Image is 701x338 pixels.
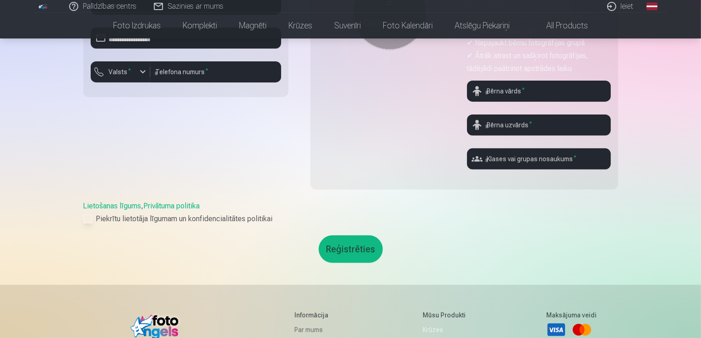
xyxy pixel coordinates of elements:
[467,49,611,75] p: ✔ Ātrāk atrast un sašķirot fotogrāfijas, tādējādi paātrinot apstrādes laiku
[372,13,444,38] a: Foto kalendāri
[423,311,471,320] h5: Mūsu produkti
[102,13,172,38] a: Foto izdrukas
[83,201,618,224] div: ,
[144,202,200,210] a: Privātuma politika
[277,13,323,38] a: Krūzes
[423,323,471,336] a: Krūzes
[521,13,599,38] a: All products
[319,235,383,263] button: Reģistrēties
[83,202,141,210] a: Lietošanas līgums
[91,61,150,82] button: Valsts*
[467,37,611,49] p: ✔ Nepajaukt bērnu fotogrāfijas grupā
[38,4,49,9] img: /fa1
[83,213,618,224] label: Piekrītu lietotāja līgumam un konfidencialitātes politikai
[444,13,521,38] a: Atslēgu piekariņi
[323,13,372,38] a: Suvenīri
[172,13,228,38] a: Komplekti
[294,311,348,320] h5: Informācija
[546,311,597,320] h5: Maksājuma veidi
[228,13,277,38] a: Magnēti
[105,67,135,76] label: Valsts
[294,323,348,336] a: Par mums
